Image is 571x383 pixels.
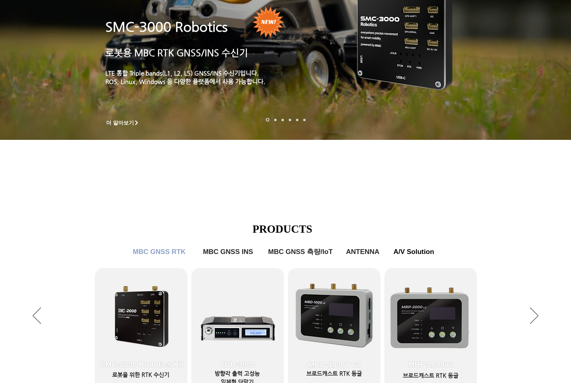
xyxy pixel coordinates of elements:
[100,360,184,369] span: SMC-2000 Robotics Kit
[281,119,284,121] a: 측량 IoT
[262,244,339,260] a: MBC GNSS 측량/IoT
[253,223,312,235] span: PRODUCTS
[343,244,383,260] a: ANTENNA
[479,348,571,383] iframe: Wix Chat
[289,119,291,121] a: 자율주행
[220,360,255,369] span: TDR-3000
[133,248,185,256] span: MBC GNSS RTK
[388,244,440,260] a: A/V Solution
[393,248,434,256] span: A/V Solution
[263,118,308,122] nav: 슬라이드
[127,244,191,260] a: MBC GNSS RTK
[303,119,306,121] a: 정밀농업
[105,70,259,76] a: LTE 통합 Triple bands(L1, L2, L5) GNSS/INS 수신기입니다.
[33,307,41,325] button: 이전
[346,248,379,256] span: ANTENNA
[268,247,333,256] span: MBC GNSS 측량/IoT
[530,307,538,325] button: 다음
[103,118,143,128] a: 더 알아보기
[408,360,453,369] span: MRP-2000v2
[106,119,134,127] span: 더 알아보기
[266,118,269,122] a: 로봇- SMC 2000
[105,78,265,85] a: ROS, Linux, Windows 등 다양한 플랫폼에서 사용 가능합니다.
[105,19,228,35] a: SMC-3000 Robotics
[308,360,360,369] span: MRD-1000T v2
[274,119,277,121] a: 드론 8 - SMC 2000
[203,248,253,256] span: MBC GNSS INS
[105,47,248,58] a: 로봇용 MBC RTK GNSS/INS 수신기
[296,119,298,121] a: 로봇
[198,244,258,260] a: MBC GNSS INS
